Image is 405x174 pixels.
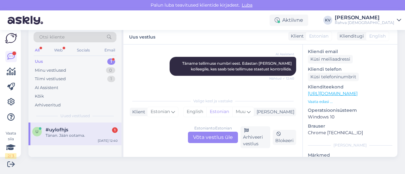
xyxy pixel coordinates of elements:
[5,153,16,159] div: 2 / 3
[34,46,41,54] div: All
[308,107,392,114] p: Operatsioonisüsteem
[188,132,238,143] div: Võta vestlus üle
[35,102,61,108] div: Arhiveeritud
[46,127,68,133] span: #uylofhjs
[308,73,359,81] div: Küsi telefoninumbrit
[35,76,66,82] div: Tiimi vestlused
[337,33,364,39] div: Klienditugi
[308,91,358,96] a: [URL][DOMAIN_NAME]
[53,46,64,54] div: Web
[35,85,58,91] div: AI Assistent
[206,107,232,117] div: Estonian
[308,114,392,120] p: Windows 10
[335,20,394,25] div: Rahva [DEMOGRAPHIC_DATA]
[308,84,392,90] p: Klienditeekond
[308,66,392,73] p: Kliendi telefon
[106,67,115,74] div: 0
[130,109,145,115] div: Klient
[335,15,401,25] a: [PERSON_NAME]Rahva [DEMOGRAPHIC_DATA]
[369,33,386,39] span: English
[308,99,392,105] p: Vaata edasi ...
[103,46,116,54] div: Email
[270,15,308,26] div: Aktiivne
[130,98,296,104] div: Valige keel ja vastake
[273,130,296,145] div: Blokeeri
[60,113,90,119] span: Uued vestlused
[308,123,392,129] p: Brauser
[39,34,65,40] span: Otsi kliente
[76,46,91,54] div: Socials
[98,138,118,143] div: [DATE] 12:40
[5,130,16,159] div: Vaata siia
[309,33,328,39] span: Estonian
[107,76,115,82] div: 1
[194,125,232,131] div: Estonian to Estonian
[308,152,392,159] p: Märkmed
[5,33,17,43] img: Askly Logo
[308,55,353,63] div: Küsi meiliaadressi
[271,52,294,57] span: AI Assistent
[182,61,293,71] span: Täname tellimuse numbri eest. Edastan [PERSON_NAME] kolleegile, kes saab teie tellimuse staatust ...
[335,15,394,20] div: [PERSON_NAME]
[236,109,246,114] span: Muu
[240,126,270,148] div: Arhiveeri vestlus
[35,129,39,134] span: u
[308,142,392,148] div: [PERSON_NAME]
[240,2,254,8] span: Luba
[46,133,118,138] div: Tänan. Jään ootama.
[35,93,44,99] div: Kõik
[254,109,294,115] div: [PERSON_NAME]
[308,129,392,136] p: Chrome [TECHNICAL_ID]
[308,48,392,55] p: Kliendi email
[112,127,118,133] div: 1
[129,32,155,40] label: Uus vestlus
[288,33,304,39] div: Klient
[35,67,66,74] div: Minu vestlused
[151,108,170,115] span: Estonian
[323,16,332,25] div: KV
[107,58,115,65] div: 1
[269,76,294,81] span: Nähtud ✓ 12:40
[35,58,43,65] div: Uus
[184,107,206,117] div: English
